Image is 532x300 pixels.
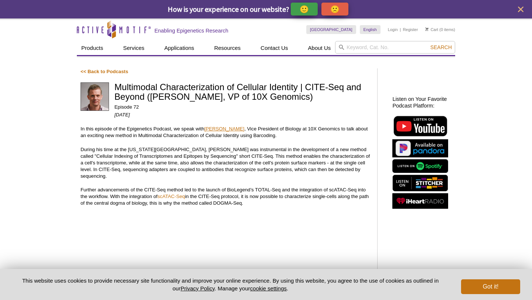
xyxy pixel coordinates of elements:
[304,41,335,55] a: About Us
[81,82,109,111] img: Peter Smibert headshot
[12,277,449,292] p: This website uses cookies to provide necessary site functionality and improve your online experie...
[507,275,525,293] iframe: Intercom live chat
[157,194,185,199] a: scATAC-Seq
[81,214,370,269] iframe: Multimodal Characterization of Cellular Identity (Peter Smibert, VP of 10X Genomics)
[181,285,215,292] a: Privacy Policy
[250,285,287,292] button: cookie settings
[430,44,452,50] span: Search
[516,5,525,14] button: close
[425,27,438,32] a: Cart
[160,41,199,55] a: Applications
[400,25,401,34] li: |
[392,139,448,157] img: Listen on Pandora
[81,69,128,74] a: << Back to Podcasts
[77,41,108,55] a: Products
[154,27,228,34] h2: Enabling Epigenetics Research
[425,27,429,31] img: Your Cart
[330,4,340,14] p: 🙁
[119,41,149,55] a: Services
[115,82,370,103] h1: Multimodal Characterization of Cellular Identity | CITE-Seq and Beyond ([PERSON_NAME], VP of 10X ...
[168,4,289,14] span: How is your experience on our website?
[115,104,370,110] p: Episode 72
[300,4,309,14] p: 🙂
[306,25,356,34] a: [GEOGRAPHIC_DATA]
[81,187,370,207] p: Further advancements of the CITE-Seq method led to the launch of BioLegend’s TOTAL-Seq and the in...
[425,25,455,34] li: (0 items)
[461,279,520,294] button: Got it!
[392,96,451,109] h2: Listen on Your Favorite Podcast Platform:
[392,175,448,191] img: Listen on Stitcher
[392,159,448,173] img: Listen on Spotify
[335,41,455,54] input: Keyword, Cat. No.
[403,27,418,32] a: Register
[428,44,454,51] button: Search
[210,41,245,55] a: Resources
[81,146,370,180] p: During his time at the [US_STATE][GEOGRAPHIC_DATA], [PERSON_NAME] was instrumental in the develop...
[81,126,370,139] p: In this episode of the Epigenetics Podcast, we speak with , Vice President of Biology at 10X Geno...
[360,25,381,34] a: English
[256,41,292,55] a: Contact Us
[388,27,398,32] a: Login
[115,112,130,117] em: [DATE]
[392,115,448,137] img: Listen on YouTube
[204,126,244,132] a: [PERSON_NAME]
[392,193,448,209] img: Listen on iHeartRadio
